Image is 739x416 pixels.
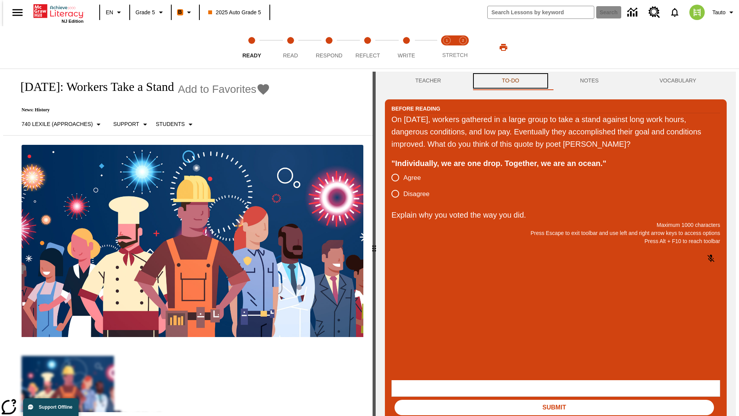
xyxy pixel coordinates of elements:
[385,72,727,90] div: Instructional Panel Tabs
[644,2,665,23] a: Resource Center, Will open in new tab
[391,104,440,113] h2: Before Reading
[62,19,84,23] span: NJ Edition
[629,72,727,90] button: VOCABULARY
[345,26,390,69] button: Reflect step 4 of 5
[39,404,72,410] span: Support Offline
[132,5,169,19] button: Grade: Grade 5, Select a grade
[110,117,152,131] button: Scaffolds, Support
[471,72,550,90] button: TO-DO
[242,52,261,59] span: Ready
[178,7,182,17] span: B
[12,80,174,94] h1: [DATE]: Workers Take a Stand
[22,145,363,337] img: A banner with a blue background shows an illustrated row of diverse men and women dressed in clot...
[12,107,270,113] p: News: History
[623,2,644,23] a: Data Center
[391,157,720,169] div: "Individually, we are one drop. Together, we are an ocean."
[6,1,29,24] button: Open side menu
[33,3,84,23] div: Home
[106,8,113,17] span: EN
[712,8,726,17] span: Tauto
[391,169,436,202] div: poll
[384,26,429,69] button: Write step 5 of 5
[391,237,720,245] p: Press Alt + F10 to reach toolbar
[23,398,79,416] button: Support Offline
[174,5,197,19] button: Boost Class color is orange. Change class color
[102,5,127,19] button: Language: EN, Select a language
[462,39,464,42] text: 2
[391,113,720,150] div: On [DATE], workers gathered in a large group to take a stand against long work hours, dangerous c...
[709,5,739,19] button: Profile/Settings
[398,52,415,59] span: Write
[229,26,274,69] button: Ready step 1 of 5
[268,26,313,69] button: Read step 2 of 5
[283,52,298,59] span: Read
[356,52,380,59] span: Reflect
[685,2,709,22] button: Select a new avatar
[208,8,261,17] span: 2025 Auto Grade 5
[178,82,270,96] button: Add to Favorites - Labor Day: Workers Take a Stand
[550,72,629,90] button: NOTES
[403,189,430,199] span: Disagree
[391,209,720,221] p: Explain why you voted the way you did.
[373,72,376,416] div: Press Enter or Spacebar and then press right and left arrow keys to move the slider
[702,249,720,268] button: Click to activate and allow voice recognition
[491,40,516,54] button: Print
[488,6,594,18] input: search field
[403,173,421,183] span: Agree
[178,83,256,96] span: Add to Favorites
[156,120,185,128] p: Students
[135,8,155,17] span: Grade 5
[18,117,106,131] button: Select Lexile, 740 Lexile (Approaches)
[665,2,685,22] a: Notifications
[446,39,448,42] text: 1
[113,120,139,128] p: Support
[442,52,468,58] span: STRETCH
[452,26,474,69] button: Stretch Respond step 2 of 2
[436,26,458,69] button: Stretch Read step 1 of 2
[689,5,705,20] img: avatar image
[385,72,471,90] button: Teacher
[376,72,736,416] div: activity
[3,6,112,13] body: Explain why you voted the way you did. Maximum 1000 characters Press Alt + F10 to reach toolbar P...
[316,52,342,59] span: Respond
[391,221,720,229] p: Maximum 1000 characters
[153,117,198,131] button: Select Student
[22,120,93,128] p: 740 Lexile (Approaches)
[307,26,351,69] button: Respond step 3 of 5
[391,229,720,237] p: Press Escape to exit toolbar and use left and right arrow keys to access options
[395,400,714,415] button: Submit
[3,72,373,412] div: reading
